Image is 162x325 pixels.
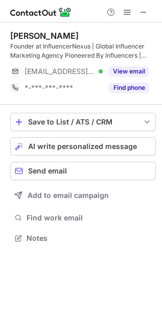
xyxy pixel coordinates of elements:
[27,213,152,222] span: Find work email
[10,231,156,245] button: Notes
[10,211,156,225] button: Find work email
[28,167,67,175] span: Send email
[27,234,152,243] span: Notes
[10,42,156,60] div: Founder at InfluencerNexus | Global Influencer Marketing Agency Pioneered By Influencers | Specia...
[28,191,109,199] span: Add to email campaign
[10,186,156,205] button: Add to email campaign
[10,113,156,131] button: save-profile-one-click
[10,137,156,156] button: AI write personalized message
[109,83,149,93] button: Reveal Button
[25,67,95,76] span: [EMAIL_ADDRESS][DOMAIN_NAME]
[28,142,137,151] span: AI write personalized message
[10,31,79,41] div: [PERSON_NAME]
[28,118,138,126] div: Save to List / ATS / CRM
[10,6,72,18] img: ContactOut v5.3.10
[10,162,156,180] button: Send email
[109,66,149,77] button: Reveal Button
